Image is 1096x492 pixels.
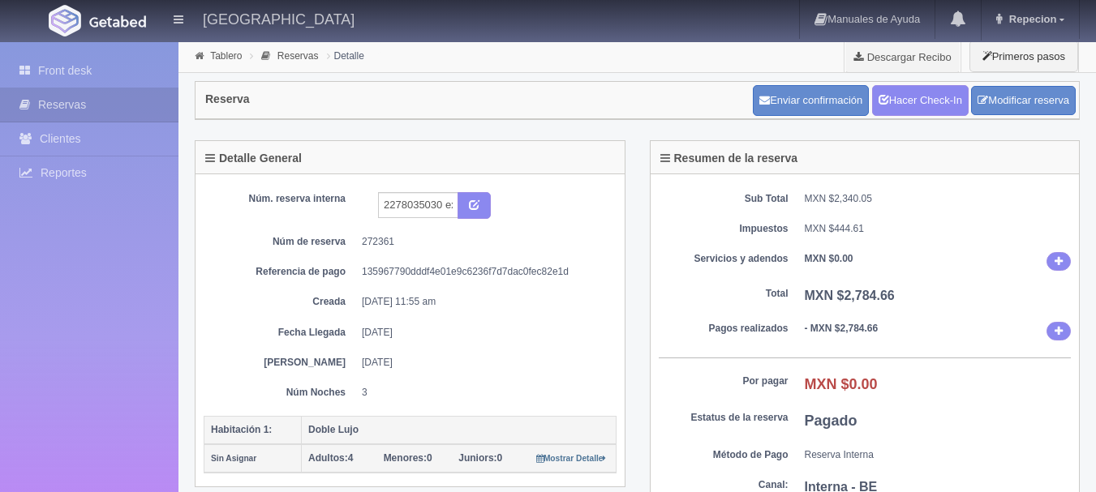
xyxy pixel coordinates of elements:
dt: Servicios y adendos [659,252,789,266]
dt: Total [659,287,789,301]
dd: [DATE] 11:55 am [362,295,604,309]
dt: Impuestos [659,222,789,236]
dt: [PERSON_NAME] [216,356,346,370]
b: MXN $0.00 [805,376,878,392]
b: - MXN $2,784.66 [805,323,879,334]
dd: MXN $444.61 [805,222,1072,236]
b: Habitación 1: [211,424,272,435]
dt: Núm Noches [216,386,346,400]
dt: Referencia de pago [216,265,346,279]
dt: Núm. reserva interna [216,192,346,206]
dd: MXN $2,340.05 [805,192,1072,206]
b: MXN $2,784.66 [805,289,895,302]
img: Getabed [49,5,81,36]
b: Pagado [805,413,857,429]
button: Enviar confirmación [753,85,869,116]
dd: 3 [362,386,604,400]
th: Doble Lujo [302,416,617,444]
li: Detalle [323,48,368,63]
dd: [DATE] [362,326,604,340]
button: Primeros pasos [969,41,1078,72]
dd: Reserva Interna [805,448,1072,462]
dd: 135967790dddf4e01e9c6236f7d7dac0fec82e1d [362,265,604,279]
span: 4 [308,452,353,464]
span: 0 [384,452,432,464]
h4: [GEOGRAPHIC_DATA] [203,8,355,28]
a: Hacer Check-In [872,85,969,116]
dt: Canal: [659,478,789,492]
dt: Pagos realizados [659,322,789,336]
small: Sin Asignar [211,454,256,463]
strong: Juniors: [458,452,496,464]
a: Modificar reserva [971,86,1076,116]
dd: 272361 [362,235,604,249]
span: 0 [458,452,502,464]
a: Tablero [210,50,242,62]
span: Repecion [1005,13,1057,25]
img: Getabed [89,15,146,28]
dt: Creada [216,295,346,309]
dt: Método de Pago [659,448,789,462]
h4: Resumen de la reserva [660,152,798,165]
dt: Fecha Llegada [216,326,346,340]
a: Reservas [277,50,319,62]
dd: [DATE] [362,356,604,370]
h4: Reserva [205,93,250,105]
dt: Por pagar [659,374,789,388]
dt: Sub Total [659,192,789,206]
dt: Núm de reserva [216,235,346,249]
b: MXN $0.00 [805,253,853,264]
strong: Menores: [384,452,427,464]
a: Mostrar Detalle [536,452,607,464]
a: Descargar Recibo [845,41,961,73]
strong: Adultos: [308,452,348,464]
dt: Estatus de la reserva [659,411,789,425]
h4: Detalle General [205,152,302,165]
small: Mostrar Detalle [536,454,607,463]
